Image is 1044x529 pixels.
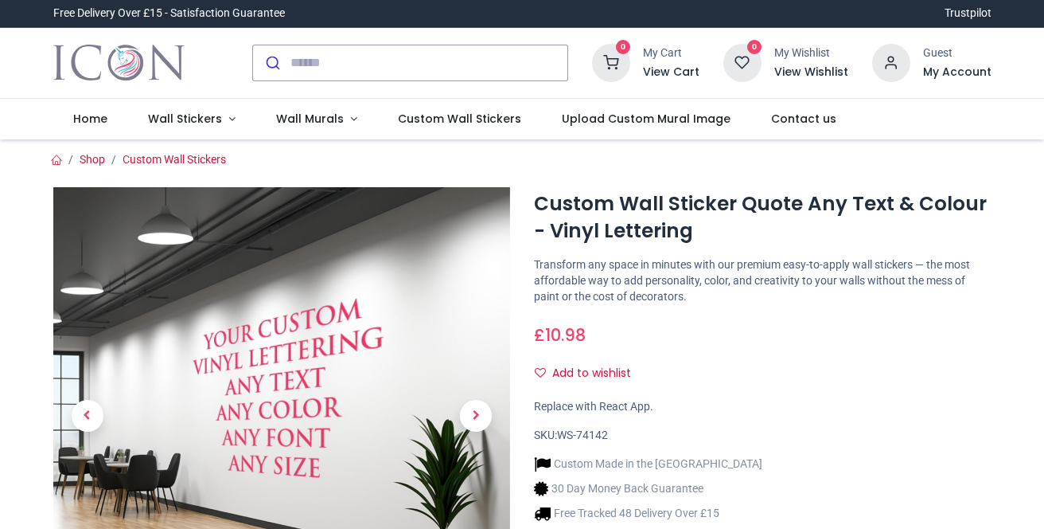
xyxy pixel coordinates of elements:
span: Contact us [771,111,836,127]
span: Wall Murals [276,111,344,127]
span: Wall Stickers [148,111,222,127]
a: 0 [592,55,630,68]
div: Guest [923,45,991,61]
div: Free Delivery Over £15 - Satisfaction Guarantee [53,6,285,22]
button: Add to wishlistAdd to wishlist [534,360,645,387]
span: 10.98 [545,323,586,347]
li: Free Tracked 48 Delivery Over £15 [534,505,762,522]
a: Custom Wall Stickers [123,153,226,166]
div: SKU: [534,428,991,444]
a: View Wishlist [774,65,848,80]
div: My Cart [643,45,699,61]
span: Home [73,111,107,127]
a: Trustpilot [945,6,991,22]
a: Wall Murals [255,99,377,140]
div: My Wishlist [774,45,848,61]
a: Logo of Icon Wall Stickers [53,41,185,85]
i: Add to wishlist [535,367,546,378]
a: 0 [723,55,762,68]
a: Wall Stickers [128,99,256,140]
a: Shop [80,153,105,166]
li: Custom Made in the [GEOGRAPHIC_DATA] [534,456,762,472]
span: Next [460,400,492,432]
span: Previous [72,400,103,432]
img: Icon Wall Stickers [53,41,185,85]
button: Submit [253,45,290,80]
li: 30 Day Money Back Guarantee [534,480,762,497]
p: Transform any space in minutes with our premium easy-to-apply wall stickers — the most affordable... [534,257,991,304]
a: My Account [923,65,991,80]
span: £ [534,323,586,347]
sup: 0 [747,40,762,55]
span: WS-74142 [557,429,608,441]
div: Replace with React App. [534,399,991,415]
span: Custom Wall Stickers [398,111,521,127]
a: View Cart [643,65,699,80]
sup: 0 [616,40,631,55]
h1: Custom Wall Sticker Quote Any Text & Colour - Vinyl Lettering [534,190,991,245]
span: Upload Custom Mural Image [562,111,730,127]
